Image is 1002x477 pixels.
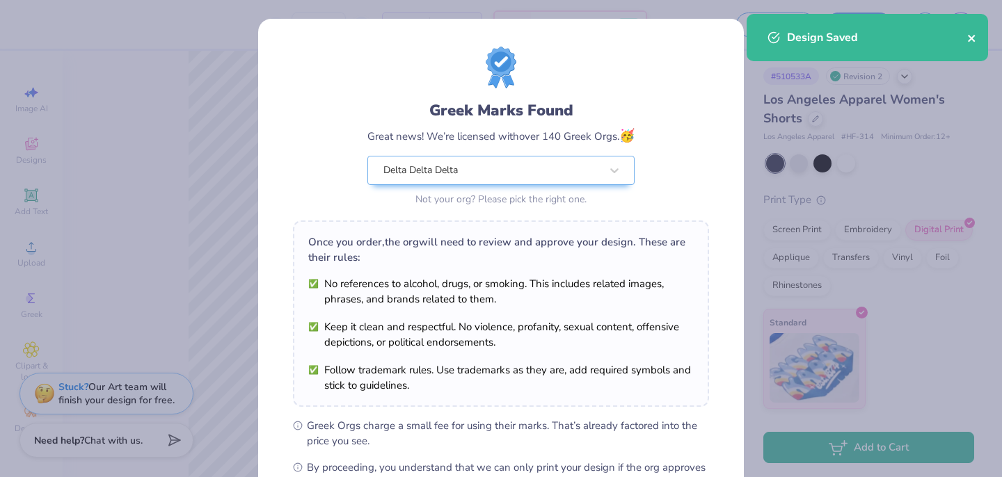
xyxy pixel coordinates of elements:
span: Greek Orgs charge a small fee for using their marks. That’s already factored into the price you see. [307,418,709,448]
li: Follow trademark rules. Use trademarks as they are, add required symbols and stick to guidelines. [308,362,694,393]
span: 🥳 [619,127,635,144]
div: Not your org? Please pick the right one. [367,192,635,207]
button: close [967,29,977,46]
div: Once you order, the org will need to review and approve your design. These are their rules: [308,234,694,265]
li: No references to alcohol, drugs, or smoking. This includes related images, phrases, and brands re... [308,276,694,307]
li: Keep it clean and respectful. No violence, profanity, sexual content, offensive depictions, or po... [308,319,694,350]
div: Design Saved [787,29,967,46]
div: Greek Marks Found [367,99,635,122]
img: license-marks-badge.png [486,47,516,88]
div: Great news! We’re licensed with over 140 Greek Orgs. [367,127,635,145]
